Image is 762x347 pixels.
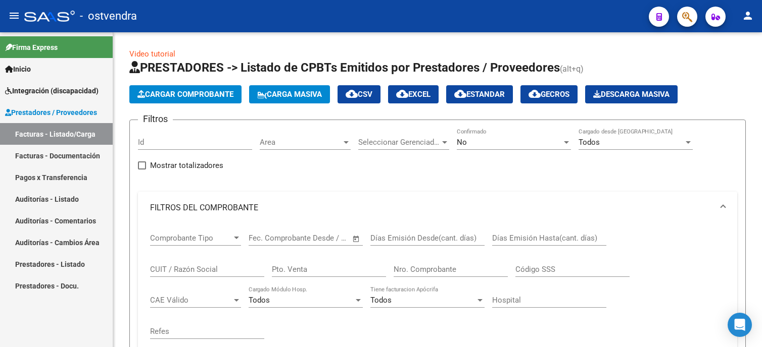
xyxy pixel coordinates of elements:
[150,234,232,243] span: Comprobante Tipo
[129,61,560,75] span: PRESTADORES -> Listado de CPBTs Emitidos por Prestadores / Proveedores
[137,90,233,99] span: Cargar Comprobante
[457,138,467,147] span: No
[80,5,137,27] span: - ostvendra
[129,49,175,59] a: Video tutorial
[249,85,330,103] button: Carga Masiva
[585,85,678,103] button: Descarga Masiva
[5,64,31,75] span: Inicio
[257,90,322,99] span: Carga Masiva
[150,202,713,213] mat-panel-title: FILTROS DEL COMPROBANTE
[454,90,505,99] span: Estandar
[5,107,97,118] span: Prestadores / Proveedores
[560,64,584,74] span: (alt+q)
[8,10,20,22] mat-icon: menu
[370,296,392,305] span: Todos
[150,159,223,171] span: Mostrar totalizadores
[520,85,578,103] button: Gecros
[396,88,408,100] mat-icon: cloud_download
[579,138,600,147] span: Todos
[446,85,513,103] button: Estandar
[138,192,737,224] mat-expansion-panel-header: FILTROS DEL COMPROBANTE
[338,85,380,103] button: CSV
[742,10,754,22] mat-icon: person
[358,138,440,147] span: Seleccionar Gerenciador
[529,90,569,99] span: Gecros
[299,234,348,243] input: Fecha fin
[529,88,541,100] mat-icon: cloud_download
[396,90,431,99] span: EXCEL
[346,88,358,100] mat-icon: cloud_download
[5,42,58,53] span: Firma Express
[138,112,173,126] h3: Filtros
[388,85,439,103] button: EXCEL
[5,85,99,96] span: Integración (discapacidad)
[249,234,290,243] input: Fecha inicio
[593,90,670,99] span: Descarga Masiva
[728,313,752,337] div: Open Intercom Messenger
[351,233,362,245] button: Open calendar
[585,85,678,103] app-download-masive: Descarga masiva de comprobantes (adjuntos)
[150,296,232,305] span: CAE Válido
[249,296,270,305] span: Todos
[454,88,466,100] mat-icon: cloud_download
[346,90,372,99] span: CSV
[129,85,242,103] button: Cargar Comprobante
[260,138,342,147] span: Area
